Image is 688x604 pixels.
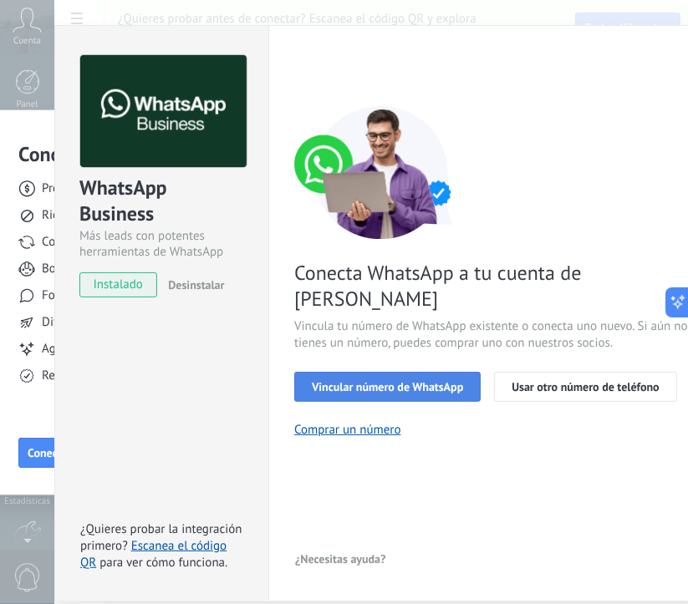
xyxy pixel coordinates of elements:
span: ¿Necesitas ayuda? [295,553,386,565]
span: Continúa utilizando WhatsApp Business en tu teléfono [42,234,332,251]
button: Comprar un número [294,422,401,438]
span: Difusiones de alcance masivo personalizado [42,314,278,331]
button: Conectar WhatsApp Business [18,438,181,468]
div: WhatsApp Business [79,175,244,228]
span: Bots sin código con funcionalidades avanzadas [42,261,293,277]
div: Más leads con potentes herramientas de WhatsApp [79,228,244,260]
span: Conectar WhatsApp Business [28,447,171,459]
span: Reemplaza tu número con tu negocio [42,368,241,384]
button: ¿Necesitas ayuda? [294,546,387,571]
span: Formularios y tarjetas interactivas, y más [42,287,258,304]
span: para ver cómo funciona. [99,555,227,571]
button: Vincular número de WhatsApp [294,372,481,402]
h3: Conoce tus beneficios de WhatsApp [18,141,321,167]
span: Precio: Responde gratis o inicia nuevas conversaciones por $0.0002 [42,180,402,197]
span: Usar otro número de teléfono [512,381,659,393]
span: Desinstalar [168,277,224,292]
span: Riesgo de número bloqueado: Bajo [42,207,228,224]
span: instalado [80,272,156,297]
span: Agente de IA que responde como un humano [42,341,282,358]
span: ¿Quieres probar la integración primero? [80,521,242,554]
img: logo_main.png [80,55,247,168]
a: Escanea el código QR [80,538,227,571]
button: Usar otro número de teléfono [494,372,676,402]
button: Desinstalar [161,272,224,297]
span: Vincular número de WhatsApp [312,381,463,393]
img: connect number [294,105,470,239]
